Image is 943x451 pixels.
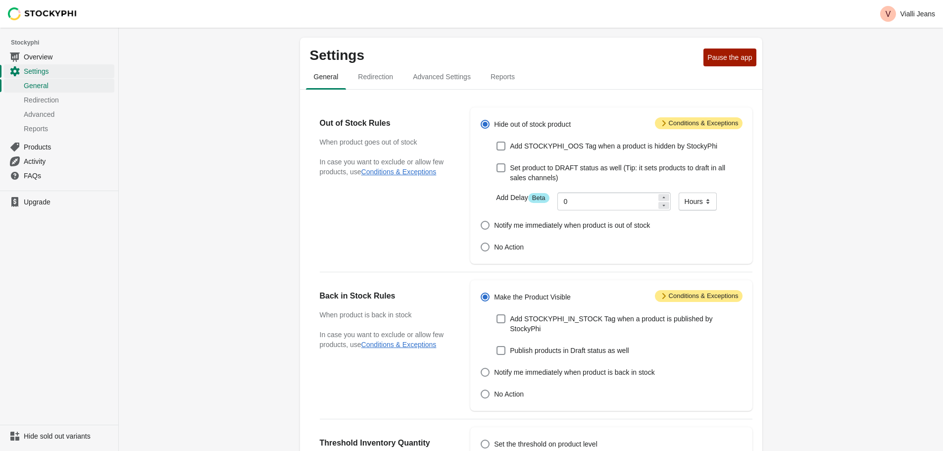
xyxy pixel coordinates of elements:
p: Vialli Jeans [900,10,935,18]
span: Make the Product Visible [494,292,571,302]
a: Advanced [4,107,114,121]
span: Add STOCKYPHI_OOS Tag when a product is hidden by StockyPhi [510,141,717,151]
button: reports [481,64,525,90]
a: Reports [4,121,114,136]
a: Redirection [4,93,114,107]
a: Settings [4,64,114,78]
h2: Threshold Inventory Quantity [320,437,451,449]
span: No Action [494,389,524,399]
span: Redirection [24,95,112,105]
h2: Back in Stock Rules [320,290,451,302]
a: Hide sold out variants [4,429,114,443]
p: In case you want to exclude or allow few products, use [320,157,451,177]
span: General [24,81,112,91]
button: redirection [348,64,403,90]
h3: When product is back in stock [320,310,451,320]
button: general [304,64,348,90]
span: Notify me immediately when product is out of stock [494,220,650,230]
button: Conditions & Exceptions [361,168,437,176]
a: Overview [4,50,114,64]
span: Reports [483,68,523,86]
span: Publish products in Draft status as well [510,346,629,355]
p: Settings [310,48,700,63]
text: V [886,10,891,18]
span: Avatar with initials V [880,6,896,22]
a: Products [4,140,114,154]
img: Stockyphi [8,7,77,20]
span: Advanced [24,109,112,119]
span: Products [24,142,112,152]
span: Settings [24,66,112,76]
span: No Action [494,242,524,252]
p: In case you want to exclude or allow few products, use [320,330,451,350]
span: Upgrade [24,197,112,207]
span: Set product to DRAFT status as well (Tip: it sets products to draft in all sales channels) [510,163,742,183]
span: Add STOCKYPHI_IN_STOCK Tag when a product is published by StockyPhi [510,314,742,334]
span: Conditions & Exceptions [655,290,743,302]
button: Advanced settings [403,64,481,90]
span: Overview [24,52,112,62]
span: Pause the app [707,53,752,61]
span: General [306,68,347,86]
span: Notify me immediately when product is back in stock [494,367,654,377]
a: General [4,78,114,93]
a: FAQs [4,168,114,183]
span: Hide sold out variants [24,431,112,441]
a: Upgrade [4,195,114,209]
span: Advanced Settings [405,68,479,86]
button: Conditions & Exceptions [361,341,437,349]
span: Set the threshold on product level [494,439,597,449]
button: Pause the app [703,49,756,66]
span: Conditions & Exceptions [655,117,743,129]
span: Activity [24,156,112,166]
span: Redirection [350,68,401,86]
span: Beta [528,193,549,203]
span: Hide out of stock product [494,119,571,129]
span: Stockyphi [11,38,118,48]
a: Activity [4,154,114,168]
label: Add Delay [496,193,549,203]
span: Reports [24,124,112,134]
button: Avatar with initials VVialli Jeans [876,4,939,24]
h3: When product goes out of stock [320,137,451,147]
span: FAQs [24,171,112,181]
h2: Out of Stock Rules [320,117,451,129]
